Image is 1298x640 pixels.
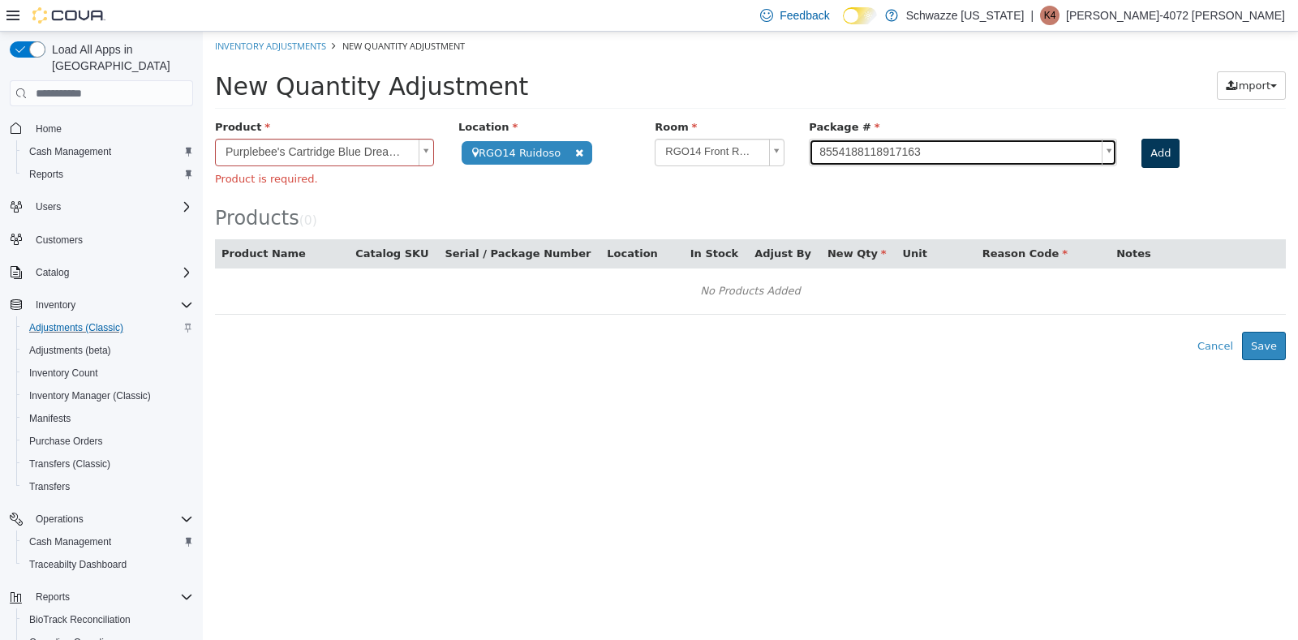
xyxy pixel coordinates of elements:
span: Feedback [780,7,829,24]
span: Adjustments (beta) [23,341,193,360]
span: Reports [23,165,193,184]
button: Add [939,107,977,136]
span: Inventory Count [29,367,98,380]
button: Transfers (Classic) [16,453,200,475]
img: Cova [32,7,105,24]
a: Home [29,119,68,139]
span: 8554188118917163 [607,108,892,134]
span: BioTrack Reconciliation [23,610,193,629]
a: Traceabilty Dashboard [23,555,133,574]
span: Operations [36,513,84,526]
span: Load All Apps in [GEOGRAPHIC_DATA] [45,41,193,74]
span: Traceabilty Dashboard [29,558,127,571]
a: Cash Management [23,532,118,552]
span: New Quantity Adjustment [12,41,325,69]
span: Home [36,122,62,135]
a: Manifests [23,409,77,428]
a: Reports [23,165,70,184]
span: Purchase Orders [29,435,103,448]
a: Purchase Orders [23,432,110,451]
button: Operations [3,508,200,530]
a: Transfers [23,477,76,496]
span: Catalog [36,266,69,279]
span: Adjustments (beta) [29,344,111,357]
span: Cash Management [23,142,193,161]
button: Catalog SKU [153,214,229,230]
a: Inventory Manager (Classic) [23,386,157,406]
button: Notes [913,214,951,230]
button: Inventory [29,295,82,315]
span: Inventory [36,299,75,311]
button: Purchase Orders [16,430,200,453]
div: No Products Added [23,247,1072,272]
button: Manifests [16,407,200,430]
button: Reports [16,163,200,186]
span: Transfers [23,477,193,496]
span: Transfers (Classic) [29,457,110,470]
span: New Qty [625,216,684,228]
span: Cash Management [23,532,193,552]
span: Inventory Count [23,363,193,383]
span: Customers [36,234,83,247]
span: Purplebee's Cartridge Blue Dream (H) 1g [13,108,209,134]
span: RGO14 Front Room [453,108,560,133]
button: Users [29,197,67,217]
span: Reports [29,168,63,181]
a: Adjustments (beta) [23,341,118,360]
span: Reports [36,591,70,603]
a: Customers [29,230,89,250]
span: Reports [29,587,193,607]
button: Cancel [986,300,1039,329]
span: Inventory Manager (Classic) [23,386,193,406]
button: Reports [3,586,200,608]
span: Manifests [29,412,71,425]
button: Serial / Package Number [242,214,391,230]
span: RGO14 Ruidoso [259,110,389,133]
span: Traceabilty Dashboard [23,555,193,574]
small: ( ) [97,182,114,196]
p: Schwazze [US_STATE] [906,6,1025,25]
button: Adjustments (Classic) [16,316,200,339]
button: Catalog [29,263,75,282]
button: Users [3,195,200,218]
span: Dark Mode [843,24,844,25]
button: Unit [700,214,728,230]
span: Users [29,197,193,217]
button: Operations [29,509,90,529]
button: Adjust By [552,214,612,230]
span: Inventory Manager (Classic) [29,389,151,402]
button: Cash Management [16,530,200,553]
span: 0 [101,182,110,196]
span: Import [1033,48,1068,60]
a: Adjustments (Classic) [23,318,130,337]
span: Customers [29,230,193,250]
span: Adjustments (Classic) [29,321,123,334]
a: Inventory Count [23,363,105,383]
button: Inventory Count [16,362,200,384]
a: 8554188118917163 [606,107,914,135]
button: Customers [3,228,200,251]
span: Home [29,118,193,138]
span: Adjustments (Classic) [23,318,193,337]
span: Products [12,175,97,198]
button: Product Name [19,214,106,230]
span: Room [452,89,494,101]
button: Transfers [16,475,200,498]
p: [PERSON_NAME]-4072 [PERSON_NAME] [1066,6,1285,25]
button: Home [3,116,200,140]
span: Users [36,200,61,213]
span: Transfers [29,480,70,493]
button: Location [404,214,458,230]
button: Reports [29,587,76,607]
div: Karen-4072 Collazo [1040,6,1059,25]
span: Purchase Orders [23,432,193,451]
a: Inventory Adjustments [12,8,123,20]
span: Product is required. [12,140,231,156]
button: Save [1039,300,1083,329]
button: Cash Management [16,140,200,163]
button: Inventory Manager (Classic) [16,384,200,407]
span: Cash Management [29,145,111,158]
button: Adjustments (beta) [16,339,200,362]
span: Reason Code [780,216,865,228]
input: Dark Mode [843,7,877,24]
